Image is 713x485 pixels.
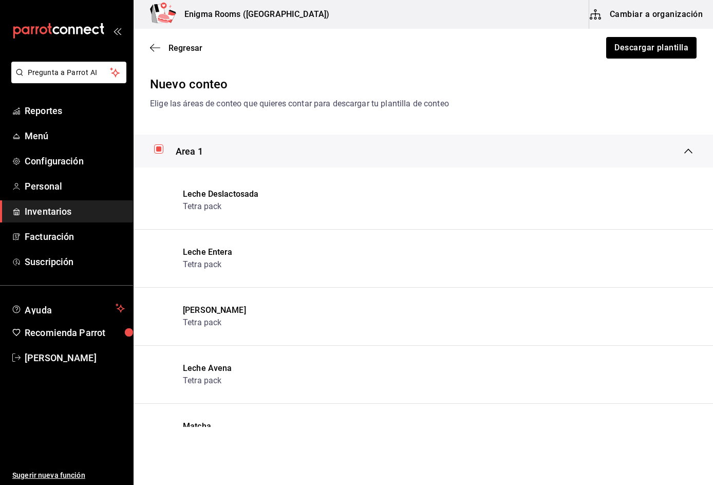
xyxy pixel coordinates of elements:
div: Nuevo conteo [150,75,697,94]
div: Leche Avena [183,362,232,375]
span: Recomienda Parrot [25,326,125,340]
span: Inventarios [25,204,125,218]
div: Matcha [183,420,211,433]
div: Tetra pack [183,316,246,329]
div: Elige las áreas de conteo que quieres contar para descargar tu plantilla de conteo [150,98,697,110]
a: Pregunta a Parrot AI [7,74,126,85]
span: Area 1 [176,144,203,158]
span: Pregunta a Parrot AI [28,67,110,78]
button: Descargar plantilla [606,37,697,59]
span: Configuración [25,154,125,168]
button: Regresar [150,43,202,53]
div: Area 1 [134,135,713,167]
span: Reportes [25,104,125,118]
div: Leche Entera [183,246,233,258]
span: Sugerir nueva función [12,470,125,481]
div: Tetra pack [183,200,258,213]
div: [PERSON_NAME] [183,304,246,316]
button: open_drawer_menu [113,27,121,35]
div: Leche Deslactosada [183,188,258,200]
h3: Enigma Rooms ([GEOGRAPHIC_DATA]) [176,8,329,21]
span: Suscripción [25,255,125,269]
span: Menú [25,129,125,143]
span: Ayuda [25,302,111,314]
span: Personal [25,179,125,193]
span: Facturación [25,230,125,244]
span: Regresar [168,43,202,53]
button: Pregunta a Parrot AI [11,62,126,83]
div: Tetra pack [183,375,232,387]
span: [PERSON_NAME] [25,351,125,365]
div: Tetra pack [183,258,233,271]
